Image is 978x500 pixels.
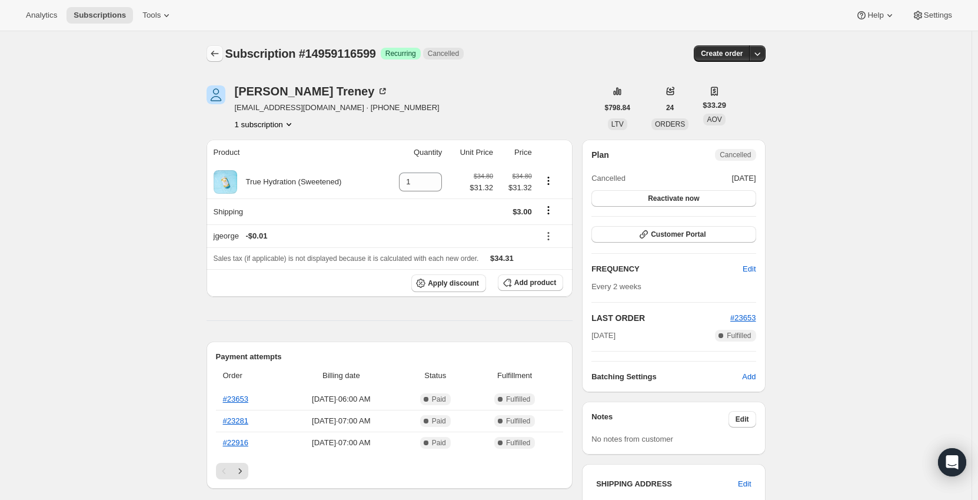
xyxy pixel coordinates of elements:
span: Apply discount [428,279,479,288]
span: Recurring [385,49,416,58]
span: Settings [924,11,952,20]
span: [DATE] · 07:00 AM [285,437,397,449]
span: Edit [743,263,756,275]
small: $34.80 [474,173,493,180]
h2: Plan [591,149,609,161]
span: Status [404,370,466,382]
button: 24 [659,100,681,116]
span: Paid [432,416,446,426]
h3: SHIPPING ADDRESS [596,478,738,490]
button: Create order [694,45,750,62]
span: Cancelled [720,150,751,160]
span: No notes from customer [591,435,673,443]
span: Edit [738,478,751,490]
span: Subscription #14959116599 [225,47,376,60]
span: Fulfilled [506,416,530,426]
span: ORDERS [655,120,685,128]
img: product img [214,170,237,194]
span: Customer Portal [651,230,706,239]
span: Paid [432,438,446,448]
span: Subscriptions [74,11,126,20]
a: #22916 [223,438,248,447]
a: #23653 [223,395,248,403]
button: Edit [736,260,763,279]
div: Open Intercom Messenger [938,448,966,476]
th: Quantity [382,140,446,165]
button: Settings [905,7,959,24]
span: $798.84 [605,103,630,112]
span: Reactivate now [648,194,699,203]
button: $798.84 [598,100,637,116]
span: - $0.01 [246,230,268,242]
div: [PERSON_NAME] Treney [235,85,389,97]
span: Analytics [26,11,57,20]
button: Subscriptions [207,45,223,62]
span: Sales tax (if applicable) is not displayed because it is calculated with each new order. [214,254,479,263]
span: Fulfillment [473,370,556,382]
button: Edit [731,475,758,494]
button: Tools [135,7,179,24]
span: [DATE] [591,330,616,342]
span: Every 2 weeks [591,282,641,291]
h2: LAST ORDER [591,312,730,324]
button: Apply discount [411,274,486,292]
span: Create order [701,49,743,58]
span: Paid [432,395,446,404]
nav: Pagination [216,463,564,479]
th: Product [207,140,382,165]
button: Shipping actions [539,204,558,217]
span: 24 [666,103,674,112]
button: Reactivate now [591,190,756,207]
span: Help [867,11,883,20]
span: [DATE] · 06:00 AM [285,393,397,405]
span: $33.29 [703,100,726,111]
button: Add [735,367,763,386]
span: Tools [142,11,161,20]
span: Cancelled [591,173,626,184]
th: Shipping [207,198,382,224]
span: $34.31 [490,254,514,263]
span: LTV [611,120,624,128]
span: [DATE] [732,173,756,184]
th: Price [497,140,535,165]
button: Next [232,463,248,479]
span: Add product [514,278,556,287]
span: Cancelled [428,49,459,58]
div: jgeorge [214,230,532,242]
div: True Hydration (Sweetened) [237,176,342,188]
button: Customer Portal [591,226,756,243]
a: #23653 [730,313,756,322]
span: [EMAIL_ADDRESS][DOMAIN_NAME] · [PHONE_NUMBER] [235,102,440,114]
a: #23281 [223,416,248,425]
th: Order [216,363,282,389]
span: Edit [736,415,749,424]
button: Product actions [539,174,558,187]
button: Help [849,7,902,24]
span: Add [742,371,756,383]
button: Edit [728,411,756,428]
span: [DATE] · 07:00 AM [285,415,397,427]
span: AOV [707,115,721,124]
h6: Batching Settings [591,371,742,383]
span: Fulfilled [506,438,530,448]
h3: Notes [591,411,728,428]
span: Billing date [285,370,397,382]
h2: FREQUENCY [591,263,743,275]
button: Product actions [235,118,295,130]
small: $34.80 [513,173,532,180]
span: $31.32 [500,182,532,194]
span: $3.00 [513,207,532,216]
th: Unit Price [445,140,497,165]
button: #23653 [730,312,756,324]
span: Fulfilled [727,331,751,340]
button: Analytics [19,7,64,24]
span: Fulfilled [506,395,530,404]
span: Shannon Treney [207,85,225,104]
button: Subscriptions [66,7,133,24]
span: $31.32 [470,182,493,194]
h2: Payment attempts [216,351,564,363]
button: Add product [498,274,563,291]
